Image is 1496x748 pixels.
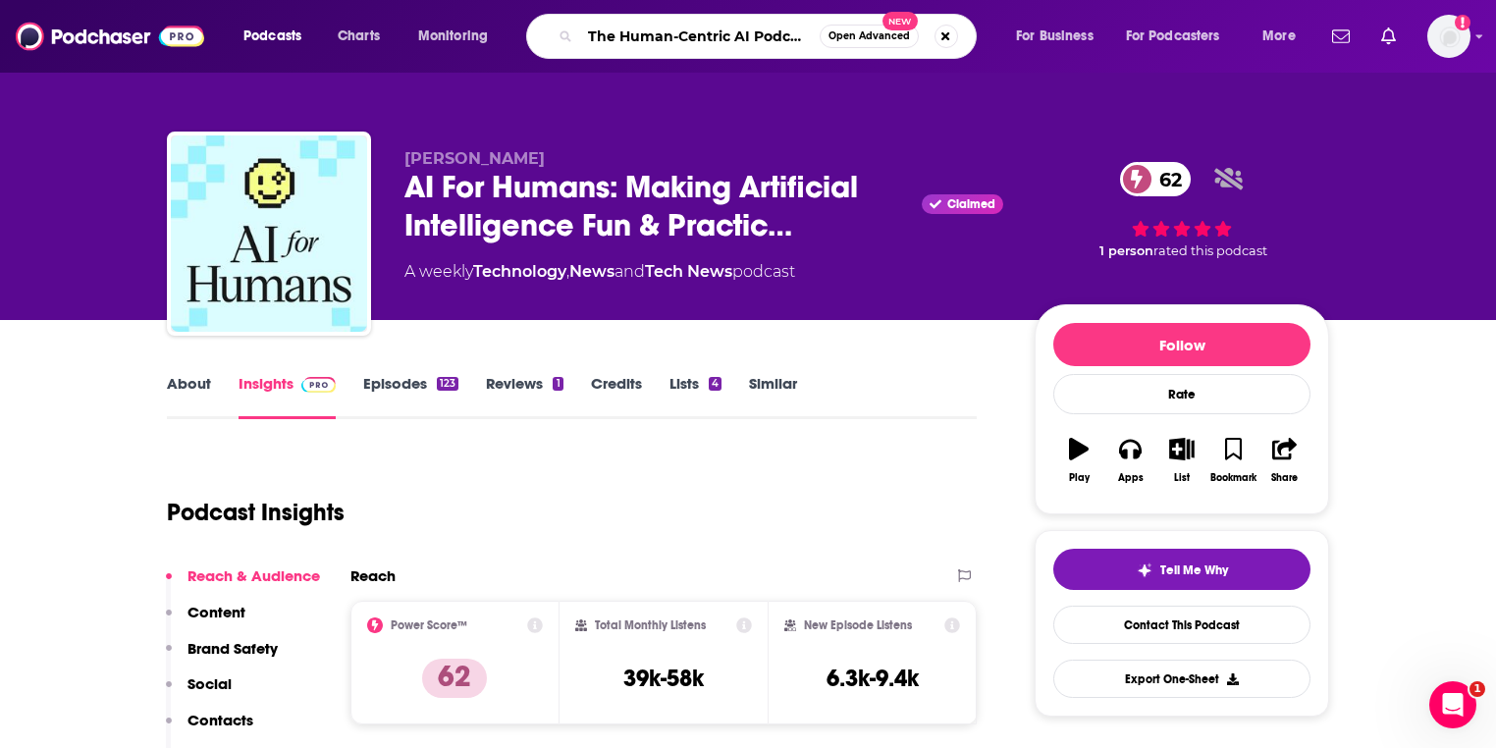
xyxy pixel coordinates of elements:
[1118,472,1144,484] div: Apps
[1259,425,1310,496] button: Share
[591,374,642,419] a: Credits
[171,135,367,332] img: AI For Humans: Making Artificial Intelligence Fun & Practical
[1427,15,1470,58] img: User Profile
[1002,21,1118,52] button: open menu
[1455,15,1470,30] svg: Add a profile image
[1137,562,1152,578] img: tell me why sparkle
[1053,323,1310,366] button: Follow
[623,664,704,693] h3: 39k-58k
[1053,660,1310,698] button: Export One-Sheet
[827,664,919,693] h3: 6.3k-9.4k
[167,498,345,527] h1: Podcast Insights
[473,262,566,281] a: Technology
[1126,23,1220,50] span: For Podcasters
[363,374,458,419] a: Episodes123
[749,374,797,419] a: Similar
[947,199,995,209] span: Claimed
[1035,149,1329,271] div: 62 1 personrated this podcast
[1427,15,1470,58] button: Show profile menu
[1262,23,1296,50] span: More
[350,566,396,585] h2: Reach
[1210,472,1256,484] div: Bookmark
[1069,472,1090,484] div: Play
[545,14,995,59] div: Search podcasts, credits, & more...
[187,566,320,585] p: Reach & Audience
[1160,562,1228,578] span: Tell Me Why
[569,262,614,281] a: News
[1104,425,1155,496] button: Apps
[1053,425,1104,496] button: Play
[1207,425,1258,496] button: Bookmark
[1099,243,1153,258] span: 1 person
[1174,472,1190,484] div: List
[167,374,211,419] a: About
[437,377,458,391] div: 123
[243,23,301,50] span: Podcasts
[614,262,645,281] span: and
[404,21,513,52] button: open menu
[1053,374,1310,414] div: Rate
[486,374,562,419] a: Reviews1
[1427,15,1470,58] span: Logged in as rpearson
[553,377,562,391] div: 1
[166,566,320,603] button: Reach & Audience
[166,603,245,639] button: Content
[828,31,910,41] span: Open Advanced
[166,639,278,675] button: Brand Safety
[1271,472,1298,484] div: Share
[404,149,545,168] span: [PERSON_NAME]
[325,21,392,52] a: Charts
[418,23,488,50] span: Monitoring
[1053,606,1310,644] a: Contact This Podcast
[239,374,336,419] a: InsightsPodchaser Pro
[391,618,467,632] h2: Power Score™
[187,674,232,693] p: Social
[1249,21,1320,52] button: open menu
[645,262,732,281] a: Tech News
[166,711,253,747] button: Contacts
[16,18,204,55] img: Podchaser - Follow, Share and Rate Podcasts
[1120,162,1192,196] a: 62
[669,374,721,419] a: Lists4
[595,618,706,632] h2: Total Monthly Listens
[187,639,278,658] p: Brand Safety
[1429,681,1476,728] iframe: Intercom live chat
[1156,425,1207,496] button: List
[1373,20,1404,53] a: Show notifications dropdown
[580,21,820,52] input: Search podcasts, credits, & more...
[338,23,380,50] span: Charts
[820,25,919,48] button: Open AdvancedNew
[709,377,721,391] div: 4
[566,262,569,281] span: ,
[301,377,336,393] img: Podchaser Pro
[804,618,912,632] h2: New Episode Listens
[404,260,795,284] div: A weekly podcast
[1113,21,1249,52] button: open menu
[1469,681,1485,697] span: 1
[1153,243,1267,258] span: rated this podcast
[422,659,487,698] p: 62
[1324,20,1358,53] a: Show notifications dropdown
[187,711,253,729] p: Contacts
[230,21,327,52] button: open menu
[1053,549,1310,590] button: tell me why sparkleTell Me Why
[1016,23,1094,50] span: For Business
[166,674,232,711] button: Social
[1140,162,1192,196] span: 62
[187,603,245,621] p: Content
[882,12,918,30] span: New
